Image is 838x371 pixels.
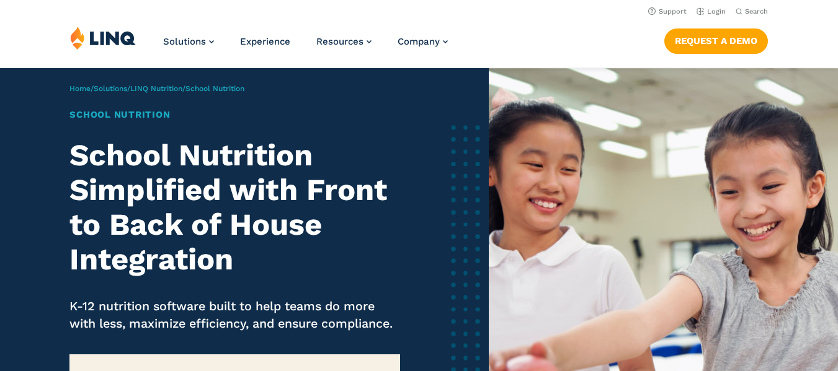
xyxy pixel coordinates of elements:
span: / / / [69,84,244,93]
span: Resources [316,36,363,47]
span: Search [745,7,768,15]
p: K-12 nutrition software built to help teams do more with less, maximize efficiency, and ensure co... [69,298,399,333]
nav: Primary Navigation [163,26,448,67]
a: Solutions [94,84,127,93]
span: School Nutrition [185,84,244,93]
nav: Button Navigation [664,26,768,53]
span: Solutions [163,36,206,47]
a: Experience [240,36,290,47]
span: Company [398,36,440,47]
h1: School Nutrition [69,108,399,122]
h2: School Nutrition Simplified with Front to Back of House Integration [69,138,399,277]
button: Open Search Bar [736,7,768,16]
a: Company [398,36,448,47]
a: Resources [316,36,372,47]
a: Home [69,84,91,93]
img: LINQ | K‑12 Software [70,26,136,50]
a: Solutions [163,36,214,47]
a: Support [648,7,687,15]
a: Request a Demo [664,28,768,53]
a: LINQ Nutrition [130,84,182,93]
a: Login [697,7,726,15]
